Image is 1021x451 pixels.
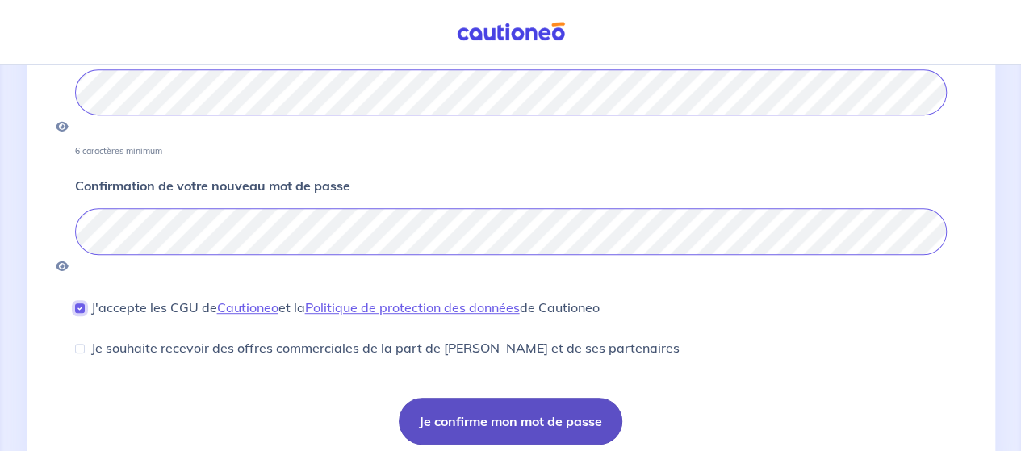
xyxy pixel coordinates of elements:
[450,22,571,42] img: Cautioneo
[399,398,622,445] button: Je confirme mon mot de passe
[217,299,278,315] a: Cautioneo
[305,299,520,315] a: Politique de protection des données
[75,145,162,157] p: 6 caractères minimum
[75,176,350,195] p: Confirmation de votre nouveau mot de passe
[91,338,680,357] p: Je souhaite recevoir des offres commerciales de la part de [PERSON_NAME] et de ses partenaires
[91,298,600,317] p: J'accepte les CGU de et la de Cautioneo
